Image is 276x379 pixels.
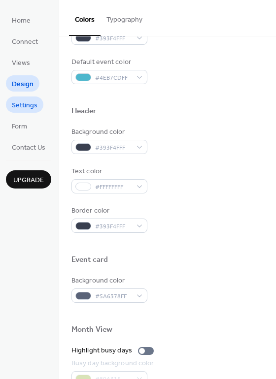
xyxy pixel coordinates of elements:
span: Contact Us [12,143,45,153]
a: Home [6,12,36,28]
span: #393F4FFF [95,221,132,232]
div: Default event color [71,57,145,67]
span: #393F4FFF [95,143,132,153]
a: Design [6,75,39,92]
a: Contact Us [6,139,51,155]
div: Border color [71,206,145,216]
a: Form [6,118,33,134]
span: Form [12,122,27,132]
span: #393F4FFF [95,33,132,44]
a: Views [6,54,36,70]
span: Settings [12,100,37,111]
a: Connect [6,33,44,49]
div: Background color [71,276,145,286]
span: Upgrade [13,175,44,186]
span: #5A6378FF [95,291,132,302]
a: Settings [6,96,43,113]
div: Busy day background color [71,358,154,369]
div: Month View [71,325,112,335]
span: Home [12,16,31,26]
span: Views [12,58,30,68]
button: Upgrade [6,170,51,189]
div: Highlight busy days [71,346,132,356]
div: Event card [71,255,108,265]
span: #4EB7CDFF [95,73,132,83]
span: Design [12,79,34,90]
span: #FFFFFFFF [95,182,132,192]
div: Header [71,106,97,117]
div: Text color [71,166,145,177]
span: Connect [12,37,38,47]
div: Background color [71,127,145,137]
